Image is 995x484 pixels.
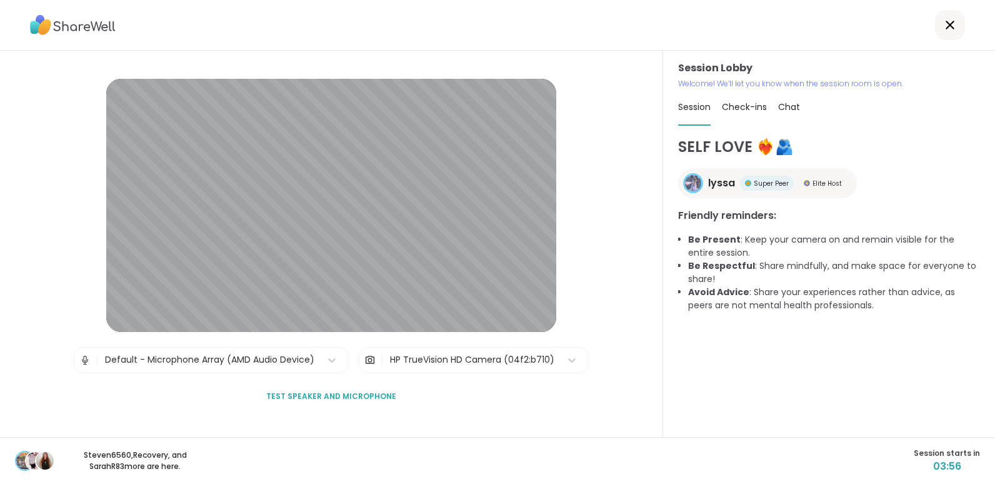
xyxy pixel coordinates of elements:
[678,78,980,89] p: Welcome! We’ll let you know when the session room is open.
[678,168,857,198] a: lyssalyssaSuper PeerSuper PeerElite HostElite Host
[390,353,554,366] div: HP TrueVision HD Camera (04f2:b710)
[812,179,842,188] span: Elite Host
[105,353,314,366] div: Default - Microphone Array (AMD Audio Device)
[685,175,701,191] img: lyssa
[688,260,980,286] li: : Share mindfully, and make space for everyone to share!
[688,286,980,312] li: : Share your experiences rather than advice, as peers are not mental health professionals.
[678,208,980,223] h3: Friendly reminders:
[364,348,376,373] img: Camera
[745,180,751,186] img: Super Peer
[16,452,34,470] img: Steven6560
[678,136,980,158] h1: SELF LOVE ❤️‍🔥🫂
[266,391,396,402] span: Test speaker and microphone
[914,459,980,474] span: 03:56
[688,233,741,246] b: Be Present
[26,452,44,470] img: Recovery
[678,101,711,113] span: Session
[36,452,54,470] img: SarahR83
[688,260,755,272] b: Be Respectful
[688,233,980,260] li: : Keep your camera on and remain visible for the entire session.
[754,179,789,188] span: Super Peer
[30,11,116,39] img: ShareWell Logo
[678,61,980,76] h3: Session Lobby
[804,180,810,186] img: Elite Host
[261,383,401,410] button: Test speaker and microphone
[722,101,767,113] span: Check-ins
[65,450,205,472] p: Steven6560 , Recovery , and SarahR83 more are here.
[708,176,735,191] span: lyssa
[914,448,980,459] span: Session starts in
[96,348,99,373] span: |
[79,348,91,373] img: Microphone
[778,101,800,113] span: Chat
[381,348,384,373] span: |
[688,286,749,298] b: Avoid Advice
